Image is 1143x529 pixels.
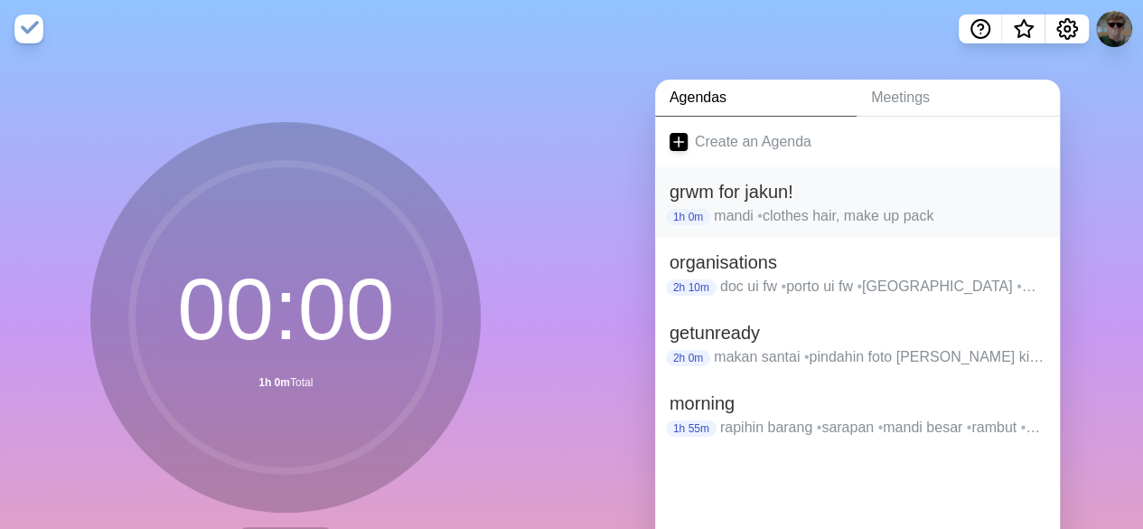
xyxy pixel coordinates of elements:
[1017,279,1036,294] span: •
[655,117,1060,167] a: Create an Agenda
[655,80,857,117] a: Agendas
[666,420,717,437] p: 1h 55m
[1020,420,1040,435] span: •
[804,349,810,364] span: •
[714,346,1045,368] p: makan santai pindahin foto [PERSON_NAME] kirim post foto
[670,249,1045,276] h2: organisations
[959,14,1002,43] button: Help
[857,279,862,294] span: •
[670,390,1045,417] h2: morning
[781,279,786,294] span: •
[670,178,1045,205] h2: grwm for jakun!
[1045,14,1089,43] button: Settings
[720,276,1045,298] p: doc ui fw porto ui fw [GEOGRAPHIC_DATA] POSTG N SUBMIT fibic
[666,209,710,225] p: 1h 0m
[666,279,717,296] p: 2h 10m
[720,417,1045,439] p: rapihin barang sarapan mandi besar rambut white clothes check
[714,205,1045,227] p: mandi clothes hair, make up pack
[817,420,822,435] span: •
[666,350,710,366] p: 2h 0m
[757,208,763,223] span: •
[14,14,43,43] img: timeblocks logo
[877,420,883,435] span: •
[967,420,972,435] span: •
[670,319,1045,346] h2: getunready
[1002,14,1045,43] button: What’s new
[857,80,1060,117] a: Meetings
